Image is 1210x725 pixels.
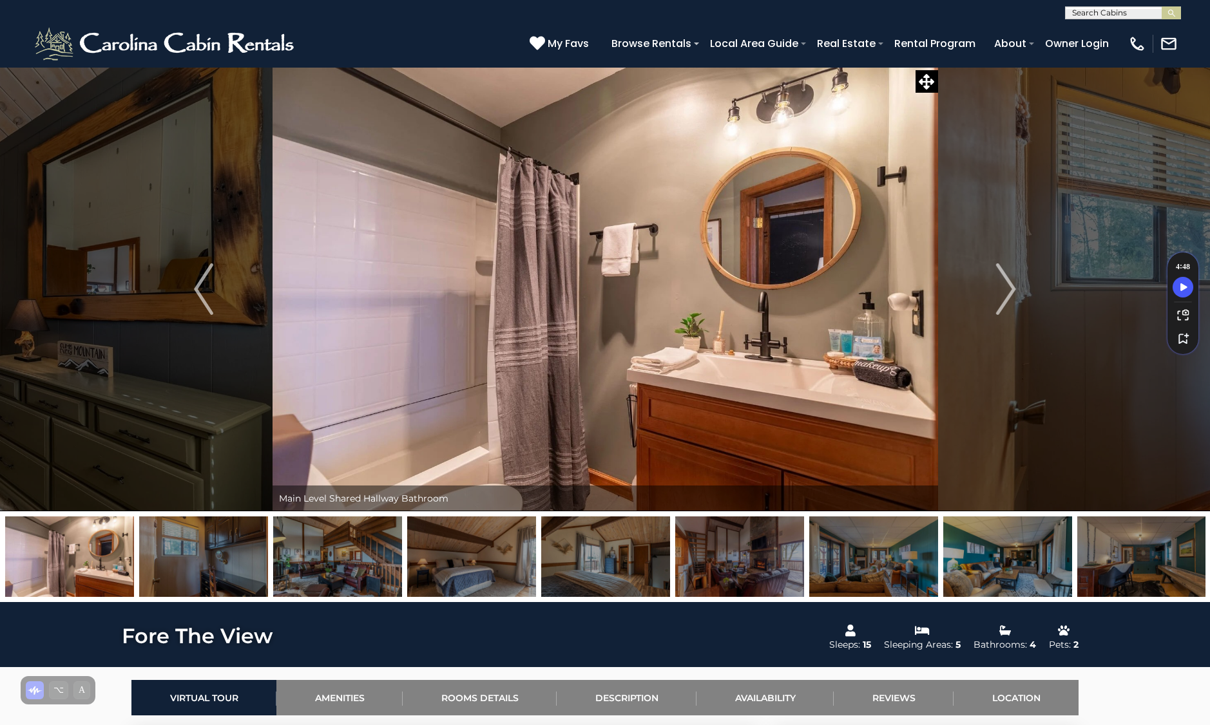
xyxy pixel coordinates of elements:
a: Location [954,680,1079,715]
img: arrow [997,263,1016,315]
a: Rooms Details [403,680,557,715]
div: Main Level Shared Hallway Bathroom [273,485,938,511]
img: White-1-2.png [32,24,300,63]
a: Reviews [834,680,954,715]
img: arrow [194,263,213,315]
a: Virtual Tour [131,680,276,715]
img: 167420621 [809,516,938,597]
a: Availability [696,680,834,715]
a: Browse Rentals [605,32,698,55]
img: 167420610 [407,516,536,597]
img: 167420590 [675,516,804,597]
a: Real Estate [811,32,882,55]
a: About [988,32,1033,55]
img: 167420589 [541,516,670,597]
a: Rental Program [888,32,982,55]
a: Local Area Guide [704,32,805,55]
a: Description [557,680,696,715]
a: Amenities [276,680,403,715]
img: mail-regular-white.png [1160,35,1178,53]
img: 167420623 [943,516,1072,597]
button: Next [937,67,1075,511]
img: 167420608 [139,516,268,597]
img: 167420594 [273,516,402,597]
a: Owner Login [1039,32,1115,55]
img: 167420620 [1077,516,1206,597]
button: Previous [135,67,273,511]
img: 167420604 [5,516,134,597]
img: phone-regular-white.png [1128,35,1146,53]
a: My Favs [530,35,592,52]
span: My Favs [548,35,589,52]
